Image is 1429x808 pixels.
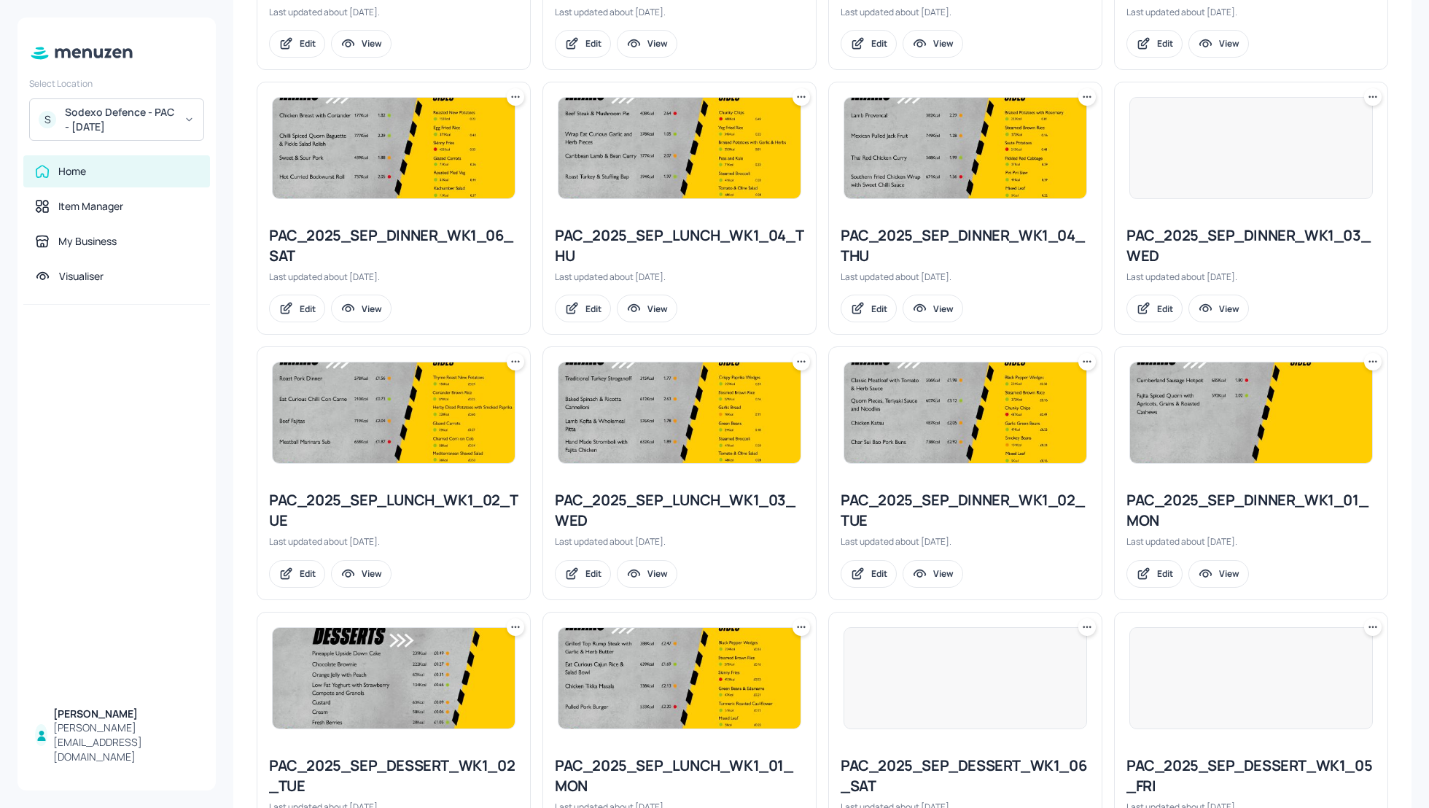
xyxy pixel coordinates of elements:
div: Edit [1157,567,1173,580]
img: 2025-05-07-17466165300439sofhfgfsjp.jpeg [558,362,801,463]
img: 2025-09-03-1756900737661g4ynhvauewi.jpeg [844,362,1086,463]
div: Edit [871,303,887,315]
div: Home [58,164,86,179]
div: Edit [871,37,887,50]
img: 2025-09-01-1756740548451ktktky5tjj7.jpeg [273,362,515,463]
div: Last updated about [DATE]. [841,535,1090,548]
div: Last updated about [DATE]. [555,535,804,548]
img: 2025-05-07-1746619991580zocxvgumnxl.jpeg [273,98,515,198]
div: [PERSON_NAME][EMAIL_ADDRESS][DOMAIN_NAME] [53,720,198,764]
div: Last updated about [DATE]. [555,6,804,18]
div: View [1219,567,1239,580]
div: PAC_2025_SEP_DESSERT_WK1_06_SAT [841,755,1090,796]
div: View [933,37,954,50]
div: Edit [300,567,316,580]
div: PAC_2025_SEP_LUNCH_WK1_02_TUE [269,490,518,531]
div: PAC_2025_SEP_DESSERT_WK1_02_TUE [269,755,518,796]
img: 2025-05-07-17466195424768m2k8ymm8ck.jpeg [844,98,1086,198]
div: View [362,303,382,315]
div: PAC_2025_SEP_DINNER_WK1_03_WED [1126,225,1376,266]
div: Edit [1157,303,1173,315]
div: Edit [585,303,601,315]
div: Edit [300,303,316,315]
div: PAC_2025_SEP_DINNER_WK1_04_THU [841,225,1090,266]
div: Edit [1157,37,1173,50]
div: View [647,303,668,315]
div: Edit [871,567,887,580]
div: Last updated about [DATE]. [555,271,804,283]
div: PAC_2025_SEP_DESSERT_WK1_05_FRI [1126,755,1376,796]
div: Last updated about [DATE]. [269,535,518,548]
div: PAC_2025_SEP_DINNER_WK1_06_SAT [269,225,518,266]
div: View [362,567,382,580]
div: View [1219,303,1239,315]
div: Edit [300,37,316,50]
img: 2025-05-14-1747213261752v4fx2vgd2ss.jpeg [558,628,801,729]
div: S [39,111,56,128]
div: PAC_2025_SEP_LUNCH_WK1_03_WED [555,490,804,531]
img: 2025-09-01-1756736927608hpr8b1n74b4.jpeg [273,628,515,729]
div: Last updated about [DATE]. [1126,271,1376,283]
div: Item Manager [58,199,123,214]
div: Last updated about [DATE]. [269,6,518,18]
div: Last updated about [DATE]. [269,271,518,283]
img: 2025-05-07-1746616796024oogy2pzpaif.jpeg [558,98,801,198]
div: View [1219,37,1239,50]
div: Edit [585,567,601,580]
div: View [647,37,668,50]
div: PAC_2025_SEP_LUNCH_WK1_01_MON [555,755,804,796]
div: My Business [58,234,117,249]
div: Last updated about [DATE]. [1126,6,1376,18]
div: Select Location [29,77,204,90]
div: Sodexo Defence - PAC - [DATE] [65,105,175,134]
img: 2025-05-07-1746618866093ea2ptrlc8nu.jpeg [1130,362,1372,463]
div: PAC_2025_SEP_LUNCH_WK1_04_THU [555,225,804,266]
div: [PERSON_NAME] [53,707,198,721]
div: View [933,303,954,315]
div: View [647,567,668,580]
div: Last updated about [DATE]. [841,271,1090,283]
div: Last updated about [DATE]. [1126,535,1376,548]
div: View [362,37,382,50]
div: PAC_2025_SEP_DINNER_WK1_01_MON [1126,490,1376,531]
div: PAC_2025_SEP_DINNER_WK1_02_TUE [841,490,1090,531]
div: Visualiser [59,269,104,284]
div: Edit [585,37,601,50]
div: Last updated about [DATE]. [841,6,1090,18]
div: View [933,567,954,580]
